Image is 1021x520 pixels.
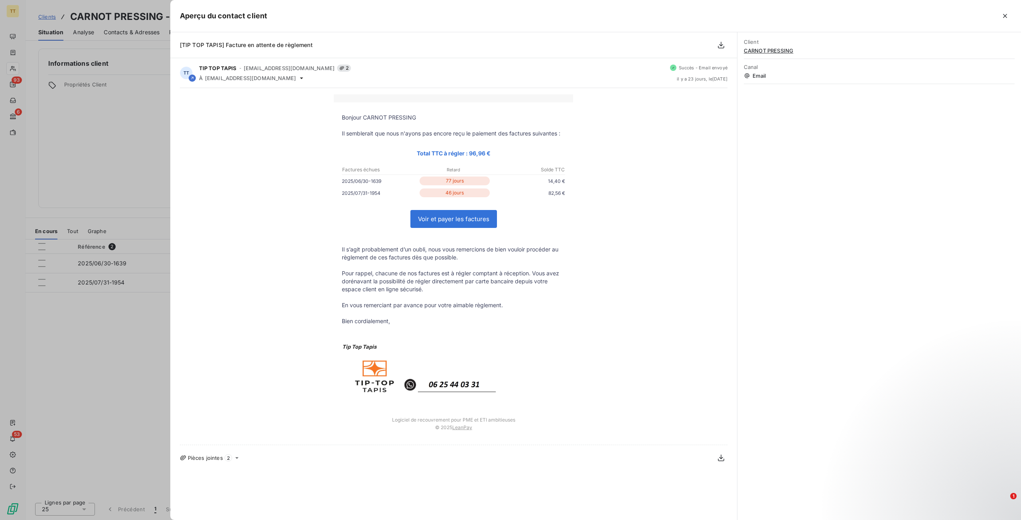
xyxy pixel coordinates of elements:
[744,64,1015,70] span: Canal
[744,73,1015,79] span: Email
[491,189,565,197] p: 82,56 €
[342,189,418,197] p: 2025/07/31-1954
[420,177,490,185] p: 77 jours
[225,454,232,461] span: 2
[744,47,1015,54] span: CARNOT PRESSING
[342,317,565,325] p: Bien cordialement,
[491,166,565,173] p: Solde TTC
[199,65,237,71] span: TIP TOP TAPIS
[1010,493,1017,499] span: 1
[861,443,1021,498] iframe: Intercom notifications message
[342,301,565,309] p: En vous remerciant par avance pour votre aimable règlement.
[199,75,203,81] span: À
[337,65,351,72] span: 2
[342,166,416,173] p: Factures échues
[342,177,418,185] p: 2025/06/30-1639
[334,409,573,423] td: Logiciel de recouvrement pour PME et ETI ambitieuses
[452,424,472,430] a: LeanPay
[744,39,1015,45] span: Client
[994,493,1013,512] iframe: Intercom live chat
[420,188,490,197] p: 46 jours
[188,455,223,461] span: Pièces jointes
[342,245,565,261] p: Il s’agit probablement d’un oubli, nous vous remercions de bien vouloir procéder au règlement de ...
[417,166,491,173] p: Retard
[342,130,565,137] p: Il semblerait que nous n'ayons pas encore reçu le paiement des factures suivantes :
[180,67,193,79] div: TT
[342,114,565,122] p: Bonjour CARNOT PRESSING
[334,423,573,438] td: © 2025
[180,41,313,48] span: [TIP TOP TAPIS] Facture en attente de règlement
[205,75,296,81] span: [EMAIL_ADDRESS][DOMAIN_NAME]
[491,177,565,185] p: 14,40 €
[411,210,497,228] a: Voir et payer les factures
[679,65,727,70] span: Succès - Email envoyé
[342,343,376,350] i: Tip Top Tapis
[677,77,727,81] span: il y a 23 jours , le [DATE]
[180,10,268,22] h5: Aperçu du contact client
[239,66,241,71] span: -
[342,351,510,400] img: AIorK4wgIf6NT--oJoHmoWqe7gomNOEy5AnKobbXTGu0GjUZqFqmJ7Xug5A84SWgPmcmIWzncRtsBUocxK-k
[244,65,335,71] span: [EMAIL_ADDRESS][DOMAIN_NAME]
[342,269,565,293] p: Pour rappel, chacune de nos factures est à régler comptant à réception. Vous avez dorénavant la p...
[342,149,565,158] p: Total TTC à régler : 96,96 €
